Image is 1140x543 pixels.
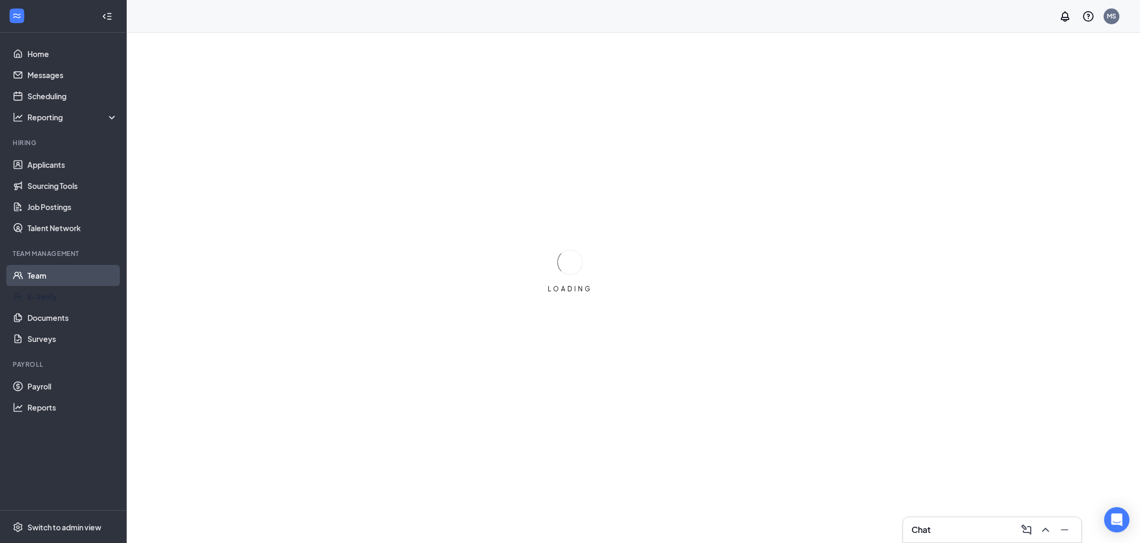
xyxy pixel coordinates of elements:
[27,154,118,175] a: Applicants
[1020,523,1033,536] svg: ComposeMessage
[27,217,118,239] a: Talent Network
[1107,12,1116,21] div: MS
[911,524,930,536] h3: Chat
[544,284,596,293] div: LOADING
[27,112,118,122] div: Reporting
[27,397,118,418] a: Reports
[13,522,23,532] svg: Settings
[1058,523,1071,536] svg: Minimize
[27,175,118,196] a: Sourcing Tools
[1082,10,1095,23] svg: QuestionInfo
[27,286,118,307] a: E-Verify
[13,249,116,258] div: Team Management
[13,138,116,147] div: Hiring
[1059,10,1071,23] svg: Notifications
[27,196,118,217] a: Job Postings
[13,360,116,369] div: Payroll
[27,328,118,349] a: Surveys
[1018,521,1035,538] button: ComposeMessage
[13,112,23,122] svg: Analysis
[102,11,112,22] svg: Collapse
[12,11,22,21] svg: WorkstreamLogo
[27,522,101,532] div: Switch to admin view
[27,85,118,107] a: Scheduling
[27,265,118,286] a: Team
[27,307,118,328] a: Documents
[27,64,118,85] a: Messages
[1037,521,1054,538] button: ChevronUp
[1104,507,1129,532] div: Open Intercom Messenger
[1039,523,1052,536] svg: ChevronUp
[27,43,118,64] a: Home
[27,376,118,397] a: Payroll
[1056,521,1073,538] button: Minimize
